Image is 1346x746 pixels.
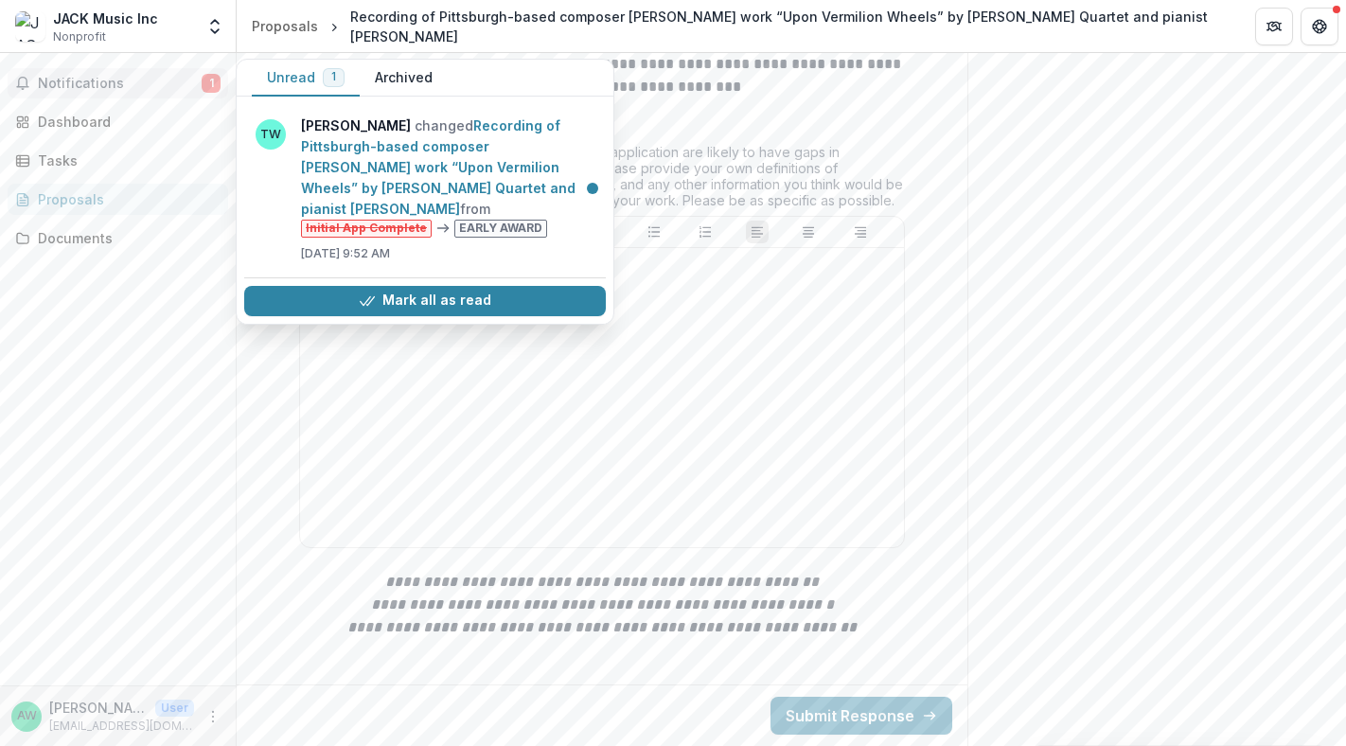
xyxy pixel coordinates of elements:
nav: breadcrumb [244,3,1232,50]
div: Proposals [38,189,213,209]
div: Austin Wulliman [17,710,37,722]
div: Dashboard [38,112,213,132]
button: Open entity switcher [202,8,228,45]
button: Submit Response [770,697,952,735]
div: JACK Music Inc [53,9,158,28]
a: Dashboard [8,106,228,137]
div: Proposals [252,16,318,36]
button: Mark all as read [244,286,606,316]
button: Ordered List [694,221,717,243]
button: Get Help [1301,8,1338,45]
a: Tasks [8,145,228,176]
span: 1 [331,70,336,83]
div: Documents [38,228,213,248]
a: Recording of Pittsburgh-based composer [PERSON_NAME] work “Upon Vermilion Wheels” by [PERSON_NAME... [301,117,576,217]
a: Proposals [8,184,228,215]
button: Partners [1255,8,1293,45]
div: Tasks [38,151,213,170]
button: Align Center [797,221,820,243]
button: Align Right [849,221,872,243]
div: We acknowledge that the people reviewing your application are likely to have gaps in understandin... [299,144,905,216]
img: JACK Music Inc [15,11,45,42]
button: Notifications1 [8,68,228,98]
p: [PERSON_NAME] [49,698,148,718]
a: Documents [8,222,228,254]
button: More [202,705,224,728]
button: Unread [252,60,360,97]
p: changed from [301,115,594,238]
span: 1 [202,74,221,93]
p: [EMAIL_ADDRESS][DOMAIN_NAME] [49,718,194,735]
button: Archived [360,60,448,97]
span: Nonprofit [53,28,106,45]
button: Align Left [746,221,769,243]
a: Proposals [244,12,326,40]
span: Notifications [38,76,202,92]
p: User [155,700,194,717]
button: Bullet List [643,221,665,243]
div: Recording of Pittsburgh-based composer [PERSON_NAME] work “Upon Vermilion Wheels” by [PERSON_NAME... [350,7,1225,46]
